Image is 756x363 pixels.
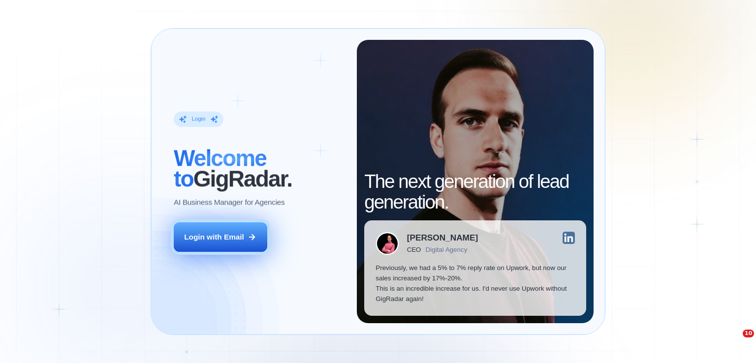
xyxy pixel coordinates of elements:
p: Previously, we had a 5% to 7% reply rate on Upwork, but now our sales increased by 17%-20%. This ... [376,263,575,304]
div: CEO [407,246,421,253]
h2: ‍ GigRadar. [174,148,346,189]
div: Login with Email [184,232,244,242]
p: AI Business Manager for Agencies [174,197,284,208]
div: [PERSON_NAME] [407,234,478,242]
button: Login with Email [174,222,267,252]
iframe: Intercom live chat [723,330,746,353]
div: Login [191,116,205,123]
span: Welcome to [174,146,266,192]
h2: The next generation of lead generation. [364,171,586,212]
div: Digital Agency [426,246,468,253]
span: 10 [743,330,754,337]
